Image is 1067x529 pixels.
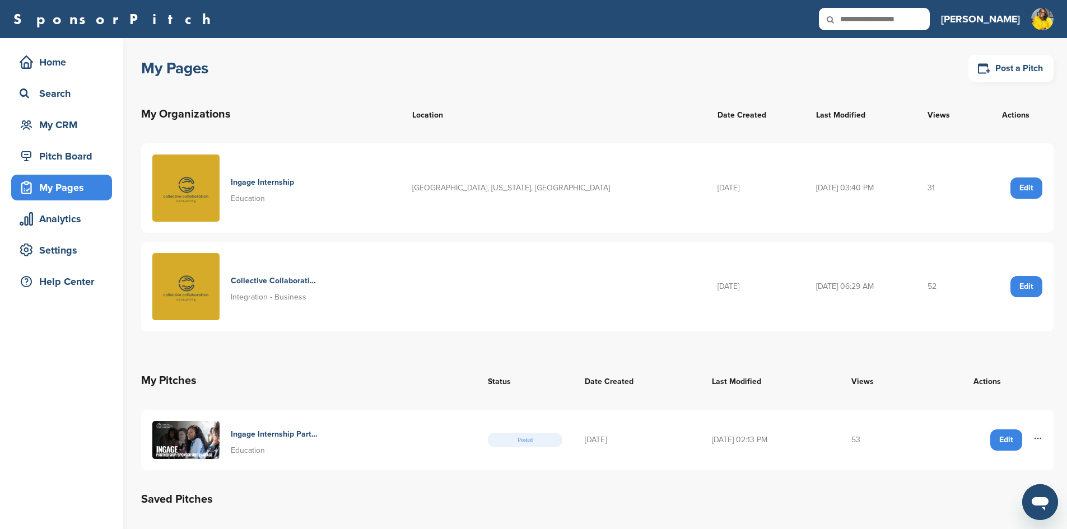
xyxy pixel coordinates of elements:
div: Help Center [17,271,112,292]
h4: Ingage Internship Partnering For Success [231,428,318,441]
th: Date Created [574,361,701,401]
div: Search [17,83,112,104]
div: Analytics [17,209,112,229]
a: SponsorPitch [13,12,218,26]
th: Actions [979,94,1054,134]
span: Education [231,194,265,203]
td: 53 [840,410,920,470]
th: Actions [920,361,1054,401]
th: My Pitches [141,361,477,401]
h2: Saved Pitches [141,490,1054,508]
th: Last Modified [701,361,840,401]
a: Pitch Board [11,143,112,169]
td: 31 [916,143,979,233]
iframe: Button to launch messaging window [1022,484,1058,520]
a: [PERSON_NAME] [941,7,1020,31]
a: Untitled design Collective Collaboration Consulting Integration - Business [152,253,390,320]
a: My CRM [11,112,112,138]
a: Search [11,81,112,106]
a: Help Center [11,269,112,294]
a: Settings [11,237,112,263]
th: Status [477,361,574,401]
img: Untitled design [152,155,220,222]
a: Presentation ingage partnering for success Ingage Internship Partnering For Success Education [152,421,465,459]
h4: Collective Collaboration Consulting [231,275,318,287]
td: [DATE] 06:29 AM [805,242,916,331]
th: Last Modified [805,94,916,134]
img: Presentation ingage partnering for success [152,421,220,459]
span: Posted [488,433,562,447]
th: Location [401,94,706,134]
th: My Organizations [141,94,401,134]
th: Date Created [706,94,805,134]
img: Untitled design [152,253,220,320]
th: Views [840,361,920,401]
h4: Ingage Internship [231,176,294,189]
td: [GEOGRAPHIC_DATA], [US_STATE], [GEOGRAPHIC_DATA] [401,143,706,233]
td: [DATE] [706,143,805,233]
a: Edit [1010,177,1042,199]
a: Analytics [11,206,112,232]
a: My Pages [11,175,112,200]
td: 52 [916,242,979,331]
div: My CRM [17,115,112,135]
div: My Pages [17,177,112,198]
td: [DATE] 03:40 PM [805,143,916,233]
a: Home [11,49,112,75]
div: Home [17,52,112,72]
h3: [PERSON_NAME] [941,11,1020,27]
td: [DATE] [574,410,701,470]
a: Post a Pitch [968,55,1054,82]
th: Views [916,94,979,134]
h1: My Pages [141,58,208,78]
td: [DATE] [706,242,805,331]
span: Integration - Business [231,292,306,302]
a: Edit [1010,276,1042,297]
td: [DATE] 02:13 PM [701,410,840,470]
div: Settings [17,240,112,260]
div: Pitch Board [17,146,112,166]
img: Untitled design (1) [1031,8,1054,30]
span: Education [231,446,265,455]
a: Untitled design Ingage Internship Education [152,155,390,222]
a: Edit [990,429,1022,451]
